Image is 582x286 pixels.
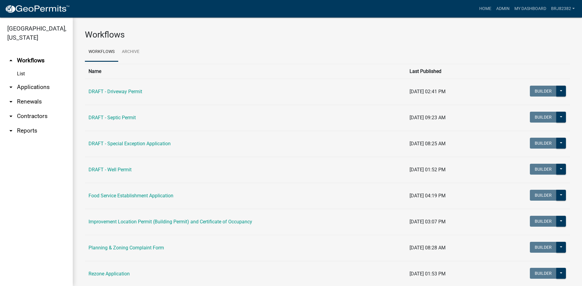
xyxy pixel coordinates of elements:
[410,245,446,251] span: [DATE] 08:28 AM
[410,167,446,173] span: [DATE] 01:52 PM
[512,3,549,15] a: My Dashboard
[89,271,130,277] a: Rezone Application
[530,112,557,123] button: Builder
[410,219,446,225] span: [DATE] 03:07 PM
[118,42,143,62] a: Archive
[410,141,446,146] span: [DATE] 08:25 AM
[530,216,557,227] button: Builder
[406,64,487,79] th: Last Published
[530,268,557,279] button: Builder
[7,57,15,64] i: arrow_drop_up
[89,245,164,251] a: Planning & Zoning Complaint Form
[530,86,557,97] button: Builder
[530,190,557,201] button: Builder
[89,89,142,94] a: DRAFT - Driveway Permit
[477,3,494,15] a: Home
[410,89,446,94] span: [DATE] 02:41 PM
[410,271,446,277] span: [DATE] 01:53 PM
[89,141,171,146] a: DRAFT - Special Exception Application
[7,127,15,134] i: arrow_drop_down
[89,193,173,199] a: Food Service Establishment Application
[530,164,557,175] button: Builder
[85,30,570,40] h3: Workflows
[7,113,15,120] i: arrow_drop_down
[530,242,557,253] button: Builder
[89,167,132,173] a: DRAFT - Well Permit
[410,115,446,120] span: [DATE] 09:23 AM
[89,219,252,225] a: Improvement Location Permit (Building Permit) and Certificate of Occupancy
[410,193,446,199] span: [DATE] 04:19 PM
[7,98,15,105] i: arrow_drop_down
[549,3,577,15] a: brj82382
[85,42,118,62] a: Workflows
[7,84,15,91] i: arrow_drop_down
[530,138,557,149] button: Builder
[89,115,136,120] a: DRAFT - Septic Permit
[494,3,512,15] a: Admin
[85,64,406,79] th: Name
